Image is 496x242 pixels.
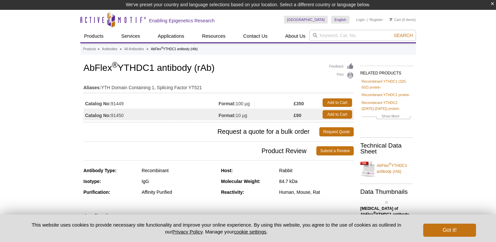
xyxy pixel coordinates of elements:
a: Antibodies [102,46,117,52]
p: (Click image to enlarge and see details.) [360,206,413,235]
input: Keyword, Cat. No. [309,30,416,41]
h2: RELATED PRODUCTS [360,66,413,77]
a: Request Quote [319,127,354,136]
li: » [147,47,149,51]
li: » [120,47,122,51]
p: This website uses cookies to provide necessary site functionality and improve your online experie... [20,221,413,235]
h2: Data Thumbnails [360,189,413,195]
strong: Catalog No: [85,112,111,118]
div: Human, Mouse, Rat [279,189,354,195]
a: Recombinant YTHDC1 protein [362,92,409,98]
h2: Enabling Epigenetics Research [149,18,215,24]
strong: Reactivity: [221,190,244,195]
strong: Isotype: [84,179,101,184]
div: Recombinant [142,168,216,173]
a: Resources [198,30,229,42]
a: All Antibodies [124,46,144,52]
sup: ® [373,211,376,215]
a: Recombinant YTHDC1 (325-502) protein [362,78,411,90]
a: Products [80,30,108,42]
span: Product Review [84,146,316,155]
td: YTH Domain Containing 1, Splicing Factor YT521 [84,81,354,91]
a: Products [83,46,96,52]
td: 10 µg [219,109,294,120]
h2: Technical Data Sheet [360,143,413,154]
a: English [331,16,349,24]
li: » [98,47,100,51]
a: Services [117,30,144,42]
a: About Us [281,30,309,42]
button: Got it! [423,224,476,237]
a: Feedback [329,63,354,70]
span: Search [394,33,413,38]
strong: Host: [221,168,233,173]
a: Applications [154,30,188,42]
a: Add to Cart [323,98,352,107]
span: Request a quote for a bulk order [84,127,320,136]
td: 91449 [84,97,219,109]
td: 100 µg [219,97,294,109]
strong: Purification: [84,190,110,195]
li: (0 items) [389,16,416,24]
strong: £350 [294,101,304,107]
a: Add to Cart [323,110,352,119]
a: Print [329,72,354,79]
div: Rabbit [279,168,354,173]
strong: Format: [219,112,236,118]
h1: AbFlex YTHDC1 antibody (rAb) [84,63,354,74]
div: 84.7 kDa [279,178,354,184]
strong: Molecular Weight: [221,179,260,184]
button: Search [392,32,415,38]
h3: Applications [84,212,354,221]
b: [MEDICAL_DATA] of AbFlex YTHDC1 antibody (rAb). [360,206,409,223]
div: IgG [142,178,216,184]
sup: ® [112,61,118,69]
strong: Catalog No: [85,101,111,107]
strong: Aliases: [84,85,101,91]
strong: £90 [294,112,301,118]
img: AbFlex<sup>®</sup> YTHDC1 antibody (rAb) tested by Western blot. [386,201,387,203]
a: Cart [389,17,401,22]
a: Login [356,17,365,22]
a: Register [369,17,383,22]
a: Privacy Policy [172,229,202,234]
a: [GEOGRAPHIC_DATA] [284,16,328,24]
li: AbFlex YTHDC1 antibody (rAb) [151,47,198,51]
a: Recombinant YTHDC2 ([DATE]-[DATE]) protein [362,100,411,111]
a: Show More [362,113,411,121]
a: Submit a Review [316,146,354,155]
li: | [367,16,368,24]
a: Contact Us [239,30,271,42]
sup: ® [161,46,163,50]
strong: Format: [219,101,236,107]
strong: Antibody Type: [84,168,117,173]
button: cookie settings [234,229,266,234]
img: Your Cart [389,18,392,21]
a: AbFlex®YTHDC1 antibody (rAb) [360,159,413,178]
sup: ® [389,162,391,166]
div: Affinity Purified [142,189,216,195]
td: 91450 [84,109,219,120]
